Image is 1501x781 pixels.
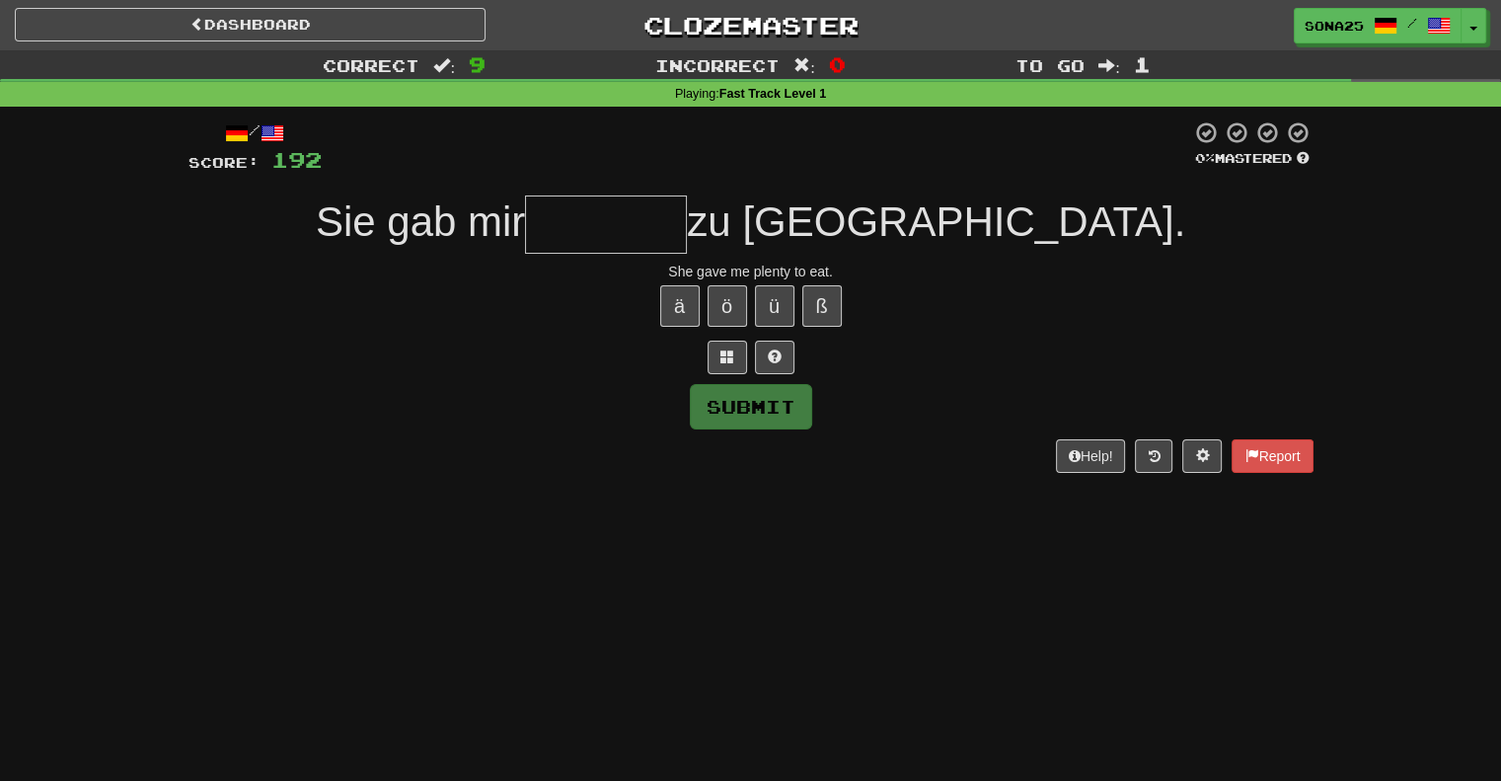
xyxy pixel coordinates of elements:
[655,55,780,75] span: Incorrect
[271,147,322,172] span: 192
[515,8,986,42] a: Clozemaster
[1056,439,1126,473] button: Help!
[323,55,419,75] span: Correct
[793,57,815,74] span: :
[469,52,486,76] span: 9
[1407,16,1417,30] span: /
[1232,439,1313,473] button: Report
[719,87,827,101] strong: Fast Track Level 1
[829,52,846,76] span: 0
[15,8,486,41] a: Dashboard
[755,285,794,327] button: ü
[1191,150,1313,168] div: Mastered
[1015,55,1085,75] span: To go
[660,285,700,327] button: ä
[1305,17,1364,35] span: Sona25
[802,285,842,327] button: ß
[1294,8,1462,43] a: Sona25 /
[687,198,1185,245] span: zu [GEOGRAPHIC_DATA].
[188,262,1313,281] div: She gave me plenty to eat.
[755,341,794,374] button: Single letter hint - you only get 1 per sentence and score half the points! alt+h
[188,154,260,171] span: Score:
[433,57,455,74] span: :
[708,285,747,327] button: ö
[690,384,812,430] button: Submit
[708,341,747,374] button: Switch sentence to multiple choice alt+p
[1098,57,1120,74] span: :
[1135,439,1172,473] button: Round history (alt+y)
[1195,150,1215,166] span: 0 %
[188,120,322,145] div: /
[1134,52,1151,76] span: 1
[316,198,525,245] span: Sie gab mir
